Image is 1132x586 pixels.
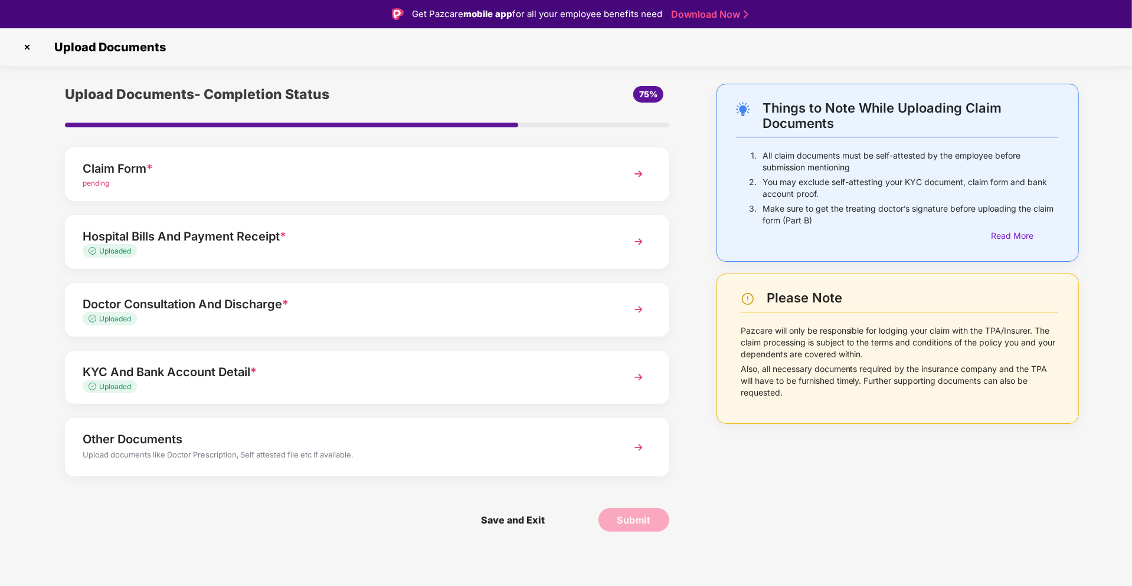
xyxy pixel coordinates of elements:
[83,295,604,314] div: Doctor Consultation And Discharge
[767,290,1058,306] div: Please Note
[83,430,604,449] div: Other Documents
[628,367,649,388] img: svg+xml;base64,PHN2ZyBpZD0iTmV4dCIgeG1sbnM9Imh0dHA6Ly93d3cudzMub3JnLzIwMDAvc3ZnIiB3aWR0aD0iMzYiIG...
[639,89,657,99] span: 75%
[741,325,1058,360] p: Pazcare will only be responsible for lodging your claim with the TPA/Insurer. The claim processin...
[99,382,131,391] span: Uploaded
[763,203,1058,226] p: Make sure to get the treating doctor’s signature before uploading the claim form (Part B)
[598,508,669,532] button: Submit
[392,8,404,20] img: Logo
[991,229,1058,242] div: Read More
[628,163,649,185] img: svg+xml;base64,PHN2ZyBpZD0iTmV4dCIgeG1sbnM9Imh0dHA6Ly93d3cudzMub3JnLzIwMDAvc3ZnIiB3aWR0aD0iMzYiIG...
[763,100,1058,131] div: Things to Note While Uploading Claim Documents
[89,383,99,390] img: svg+xml;base64,PHN2ZyB4bWxucz0iaHR0cDovL3d3dy53My5vcmcvMjAwMC9zdmciIHdpZHRoPSIxMy4zMzMiIGhlaWdodD...
[763,176,1058,200] p: You may exclude self-attesting your KYC document, claim form and bank account proof.
[83,363,604,381] div: KYC And Bank Account Detail
[628,231,649,252] img: svg+xml;base64,PHN2ZyBpZD0iTmV4dCIgeG1sbnM9Imh0dHA6Ly93d3cudzMub3JnLzIwMDAvc3ZnIiB3aWR0aD0iMzYiIG...
[65,84,468,105] div: Upload Documents- Completion Status
[749,176,757,200] p: 2.
[741,363,1058,399] p: Also, all necessary documents required by the insurance company and the TPA will have to be furni...
[628,299,649,320] img: svg+xml;base64,PHN2ZyBpZD0iTmV4dCIgeG1sbnM9Imh0dHA6Ly93d3cudzMub3JnLzIwMDAvc3ZnIiB3aWR0aD0iMzYiIG...
[83,449,604,464] div: Upload documents like Doctor Prescription, Self attested file etc if available.
[763,150,1058,173] p: All claim documents must be self-attested by the employee before submission mentioning
[628,437,649,458] img: svg+xml;base64,PHN2ZyBpZD0iTmV4dCIgeG1sbnM9Imh0dHA6Ly93d3cudzMub3JnLzIwMDAvc3ZnIiB3aWR0aD0iMzYiIG...
[749,203,757,226] p: 3.
[89,247,99,255] img: svg+xml;base64,PHN2ZyB4bWxucz0iaHR0cDovL3d3dy53My5vcmcvMjAwMC9zdmciIHdpZHRoPSIxMy4zMzMiIGhlaWdodD...
[83,159,604,178] div: Claim Form
[463,8,512,19] strong: mobile app
[744,8,748,21] img: Stroke
[99,314,131,323] span: Uploaded
[99,246,131,255] span: Uploaded
[42,40,172,54] span: Upload Documents
[751,150,757,173] p: 1.
[412,7,662,21] div: Get Pazcare for all your employee benefits need
[89,315,99,322] img: svg+xml;base64,PHN2ZyB4bWxucz0iaHR0cDovL3d3dy53My5vcmcvMjAwMC9zdmciIHdpZHRoPSIxMy4zMzMiIGhlaWdodD...
[741,292,755,306] img: svg+xml;base64,PHN2ZyBpZD0iV2FybmluZ18tXzI0eDI0IiBkYXRhLW5hbWU9Ildhcm5pbmcgLSAyNHgyNCIgeG1sbnM9Im...
[83,227,604,246] div: Hospital Bills And Payment Receipt
[671,8,745,21] a: Download Now
[736,102,750,116] img: svg+xml;base64,PHN2ZyB4bWxucz0iaHR0cDovL3d3dy53My5vcmcvMjAwMC9zdmciIHdpZHRoPSIyNC4wOTMiIGhlaWdodD...
[469,508,557,532] span: Save and Exit
[83,179,109,187] span: pending
[18,38,37,57] img: svg+xml;base64,PHN2ZyBpZD0iQ3Jvc3MtMzJ4MzIiIHhtbG5zPSJodHRwOi8vd3d3LnczLm9yZy8yMDAwL3N2ZyIgd2lkdG...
